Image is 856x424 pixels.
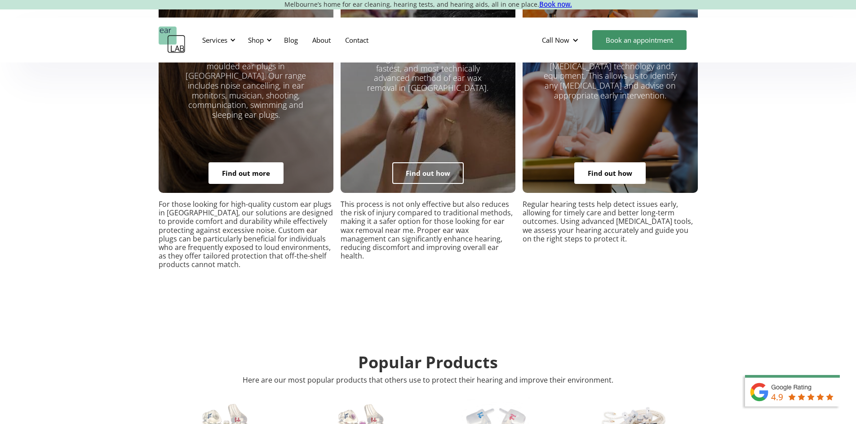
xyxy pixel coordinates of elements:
[277,27,305,53] a: Blog
[392,162,464,184] a: Find out how
[592,30,687,50] a: Book an appointment
[338,27,376,53] a: Contact
[541,42,679,101] p: We offer comprehensive hearing assessments using latest [MEDICAL_DATA] technology and equipment. ...
[159,200,333,269] p: For those looking for high-quality custom ear plugs in [GEOGRAPHIC_DATA], our solutions are desig...
[523,200,697,269] p: Regular hearing tests help detect issues early, allowing for timely care and better long-term out...
[243,27,275,54] div: Shop
[159,27,186,54] a: home
[341,200,515,269] p: This process is not only effective but also reduces the risk of injury compared to traditional me...
[202,36,227,45] div: Services
[305,27,338,53] a: About
[197,27,238,54] div: Services
[159,376,698,384] p: Here are our most popular products that others use to protect their hearing and improve their env...
[535,27,588,54] div: Call Now
[359,35,497,93] p: We’re the experts in unblocking ears using miscrosuction; the safest, fastest, and most technical...
[358,353,498,371] h2: Popular Products
[574,162,646,184] a: Find out how
[208,162,284,184] a: Find out more
[248,36,264,45] div: Shop
[177,42,315,120] p: Find your perfect fit – we offer personalised state of the art custom moulded ear plugs in [GEOGR...
[542,36,569,45] div: Call Now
